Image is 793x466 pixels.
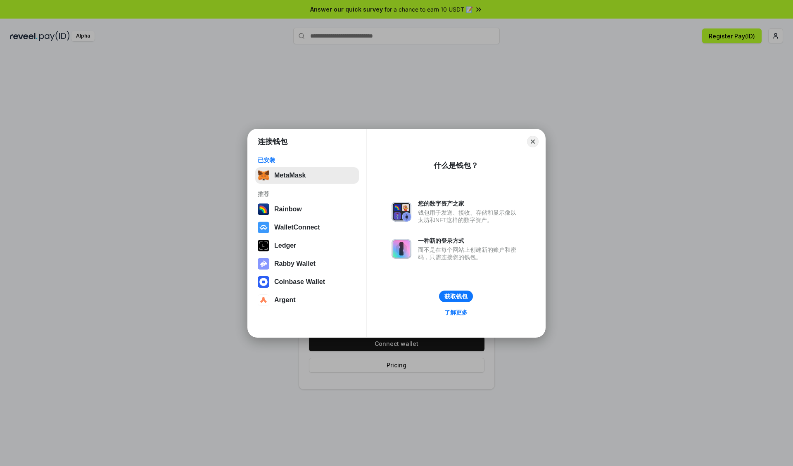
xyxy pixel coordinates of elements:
[274,172,306,179] div: MetaMask
[274,242,296,249] div: Ledger
[255,201,359,218] button: Rainbow
[255,167,359,184] button: MetaMask
[418,246,520,261] div: 而不是在每个网站上创建新的账户和密码，只需连接您的钱包。
[444,309,468,316] div: 了解更多
[255,274,359,290] button: Coinbase Wallet
[255,237,359,254] button: Ledger
[258,294,269,306] img: svg+xml,%3Csvg%20width%3D%2228%22%20height%3D%2228%22%20viewBox%3D%220%200%2028%2028%22%20fill%3D...
[258,240,269,251] img: svg+xml,%3Csvg%20xmlns%3D%22http%3A%2F%2Fwww.w3.org%2F2000%2Fsvg%22%20width%3D%2228%22%20height%3...
[418,200,520,207] div: 您的数字资产之家
[258,203,269,215] img: svg+xml,%3Csvg%20width%3D%22120%22%20height%3D%22120%22%20viewBox%3D%220%200%20120%20120%22%20fil...
[258,156,356,164] div: 已安装
[258,258,269,270] img: svg+xml,%3Csvg%20xmlns%3D%22http%3A%2F%2Fwww.w3.org%2F2000%2Fsvg%22%20fill%3D%22none%22%20viewBox...
[439,307,472,318] a: 了解更多
[392,239,411,259] img: svg+xml,%3Csvg%20xmlns%3D%22http%3A%2F%2Fwww.w3.org%2F2000%2Fsvg%22%20fill%3D%22none%22%20viewBox...
[255,292,359,308] button: Argent
[274,206,302,213] div: Rainbow
[258,190,356,198] div: 推荐
[274,224,320,231] div: WalletConnect
[258,222,269,233] img: svg+xml,%3Csvg%20width%3D%2228%22%20height%3D%2228%22%20viewBox%3D%220%200%2028%2028%22%20fill%3D...
[434,161,478,170] div: 什么是钱包？
[444,293,468,300] div: 获取钱包
[527,136,539,147] button: Close
[258,276,269,288] img: svg+xml,%3Csvg%20width%3D%2228%22%20height%3D%2228%22%20viewBox%3D%220%200%2028%2028%22%20fill%3D...
[255,219,359,236] button: WalletConnect
[274,278,325,286] div: Coinbase Wallet
[258,170,269,181] img: svg+xml,%3Csvg%20fill%3D%22none%22%20height%3D%2233%22%20viewBox%3D%220%200%2035%2033%22%20width%...
[274,260,316,267] div: Rabby Wallet
[418,209,520,224] div: 钱包用于发送、接收、存储和显示像以太坊和NFT这样的数字资产。
[255,255,359,272] button: Rabby Wallet
[258,137,287,147] h1: 连接钱包
[274,296,296,304] div: Argent
[392,202,411,222] img: svg+xml,%3Csvg%20xmlns%3D%22http%3A%2F%2Fwww.w3.org%2F2000%2Fsvg%22%20fill%3D%22none%22%20viewBox...
[418,237,520,244] div: 一种新的登录方式
[439,291,473,302] button: 获取钱包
